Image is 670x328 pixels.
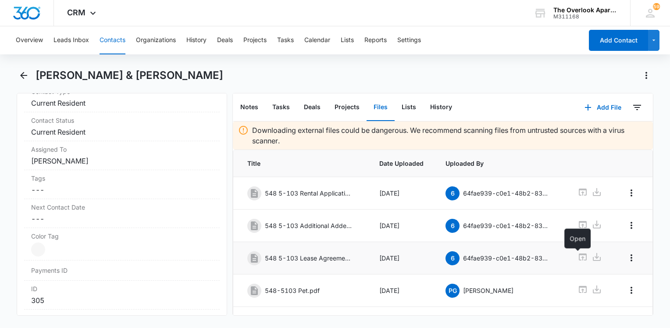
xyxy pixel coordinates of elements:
span: CRM [67,8,86,17]
span: PG [445,284,460,298]
button: Leads Inbox [53,26,89,54]
span: 59 [653,3,660,10]
div: Payments ID [24,260,220,281]
button: Filters [630,100,644,114]
p: [PERSON_NAME] [463,286,513,295]
button: Reports [364,26,387,54]
p: Downloading external files could be dangerous. We recommend scanning files from untrusted sources... [252,125,648,146]
p: 548 5-103 Rental Application.pdf [265,189,353,198]
div: ID305 [24,281,220,310]
button: Projects [328,94,367,121]
dd: Current Resident [31,98,213,108]
label: Tags [31,174,213,183]
div: account name [553,7,617,14]
label: Next Contact Date [31,203,213,212]
td: [DATE] [369,275,435,307]
button: Calendar [304,26,330,54]
button: Overflow Menu [624,186,638,200]
span: 6 [445,186,460,200]
div: Next Contact Date--- [24,199,220,228]
dt: Created [31,313,213,322]
button: Tasks [277,26,294,54]
button: Overflow Menu [624,283,638,297]
button: Tasks [265,94,297,121]
button: History [423,94,459,121]
button: Actions [639,68,653,82]
dd: 305 [31,295,213,306]
dd: Current Resident [31,127,213,137]
button: Add File [576,97,630,118]
p: 64fae939-c0e1-48b2-8362-5020b578f76b [463,221,551,230]
button: Contacts [100,26,125,54]
dd: [PERSON_NAME] [31,156,213,166]
span: Date Uploaded [379,159,424,168]
label: Assigned To [31,145,213,154]
label: Contact Status [31,116,213,125]
td: [DATE] [369,177,435,210]
div: Tags--- [24,170,220,199]
p: 64fae939-c0e1-48b2-8362-5020b578f76b [463,189,551,198]
div: Open [564,228,591,248]
button: Overflow Menu [624,218,638,232]
button: Organizations [136,26,176,54]
button: Projects [243,26,267,54]
button: Lists [341,26,354,54]
button: Add Contact [589,30,648,51]
p: 548 5-103 Additional Addendums.pdf [265,221,353,230]
p: 64fae939-c0e1-48b2-8362-5020b578f76b [463,253,551,263]
div: Color Tag [24,228,220,260]
dt: ID [31,284,213,293]
div: Contact StatusCurrent Resident [24,112,220,141]
div: notifications count [653,3,660,10]
td: [DATE] [369,210,435,242]
dd: --- [31,214,213,224]
label: Color Tag [31,232,213,241]
span: Uploaded By [445,159,556,168]
dt: Payments ID [31,266,76,275]
button: Lists [395,94,423,121]
p: 548 5-103 Lease Agreement.pdf [265,253,353,263]
span: 6 [445,251,460,265]
button: Overview [16,26,43,54]
div: Contact TypeCurrent Resident [24,83,220,112]
button: Settings [397,26,421,54]
button: Deals [217,26,233,54]
div: account id [553,14,617,20]
td: [DATE] [369,242,435,275]
div: Assigned To[PERSON_NAME] [24,141,220,170]
h1: [PERSON_NAME] & [PERSON_NAME] [36,69,223,82]
button: Files [367,94,395,121]
button: Deals [297,94,328,121]
p: 548-5103 Pet.pdf [265,286,320,295]
button: Notes [233,94,265,121]
span: 6 [445,219,460,233]
button: History [186,26,207,54]
button: Overflow Menu [624,251,638,265]
span: Title [247,159,358,168]
dd: --- [31,185,213,195]
button: Back [17,68,30,82]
